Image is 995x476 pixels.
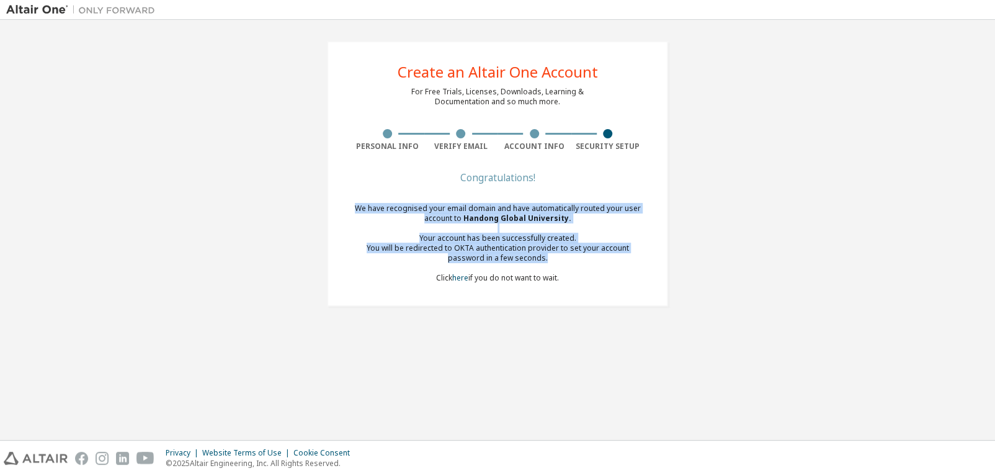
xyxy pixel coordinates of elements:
[398,65,598,79] div: Create an Altair One Account
[463,213,571,223] span: Handong Global University .
[96,452,109,465] img: instagram.svg
[116,452,129,465] img: linkedin.svg
[411,87,584,107] div: For Free Trials, Licenses, Downloads, Learning & Documentation and so much more.
[166,448,202,458] div: Privacy
[452,272,468,283] a: here
[4,452,68,465] img: altair_logo.svg
[571,141,645,151] div: Security Setup
[293,448,357,458] div: Cookie Consent
[350,141,424,151] div: Personal Info
[6,4,161,16] img: Altair One
[350,243,645,263] div: You will be redirected to OKTA authentication provider to set your account password in a few seco...
[166,458,357,469] p: © 2025 Altair Engineering, Inc. All Rights Reserved.
[424,141,498,151] div: Verify Email
[497,141,571,151] div: Account Info
[75,452,88,465] img: facebook.svg
[350,174,645,181] div: Congratulations!
[202,448,293,458] div: Website Terms of Use
[136,452,154,465] img: youtube.svg
[350,204,645,283] div: We have recognised your email domain and have automatically routed your user account to Click if ...
[350,233,645,243] div: Your account has been successfully created.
